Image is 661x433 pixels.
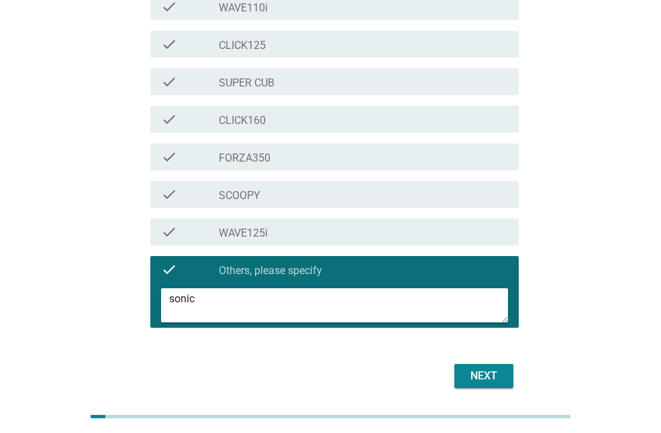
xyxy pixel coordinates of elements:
[219,114,266,127] label: CLICK160
[454,364,513,388] button: Next
[465,368,503,384] div: Next
[161,111,177,127] i: check
[161,149,177,165] i: check
[161,261,177,277] i: check
[219,264,322,277] label: Others, please specify
[219,76,274,90] label: SUPER CUB
[161,186,177,202] i: check
[219,39,266,52] label: CLICK125
[161,224,177,240] i: check
[161,36,177,52] i: check
[219,151,270,165] label: FORZA350
[219,189,260,202] label: SCOOPY
[219,1,268,15] label: WAVE110i
[219,227,268,240] label: WAVE125i
[161,74,177,90] i: check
